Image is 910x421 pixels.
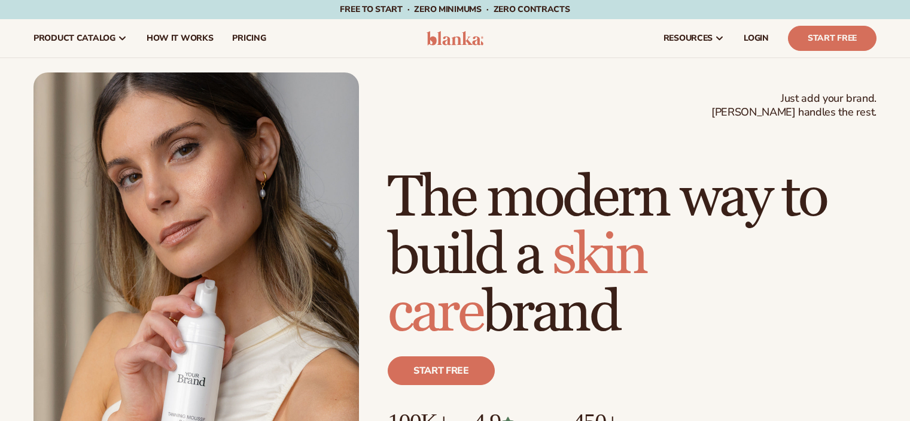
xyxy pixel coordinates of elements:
span: LOGIN [744,34,769,43]
span: Free to start · ZERO minimums · ZERO contracts [340,4,570,15]
a: Start free [388,356,495,385]
span: How It Works [147,34,214,43]
h1: The modern way to build a brand [388,169,876,342]
span: resources [664,34,713,43]
a: Start Free [788,26,876,51]
span: skin care [388,220,646,348]
a: pricing [223,19,275,57]
span: Just add your brand. [PERSON_NAME] handles the rest. [711,92,876,120]
img: logo [427,31,483,46]
a: resources [654,19,734,57]
a: product catalog [24,19,137,57]
span: pricing [232,34,266,43]
span: product catalog [34,34,115,43]
a: How It Works [137,19,223,57]
a: LOGIN [734,19,778,57]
